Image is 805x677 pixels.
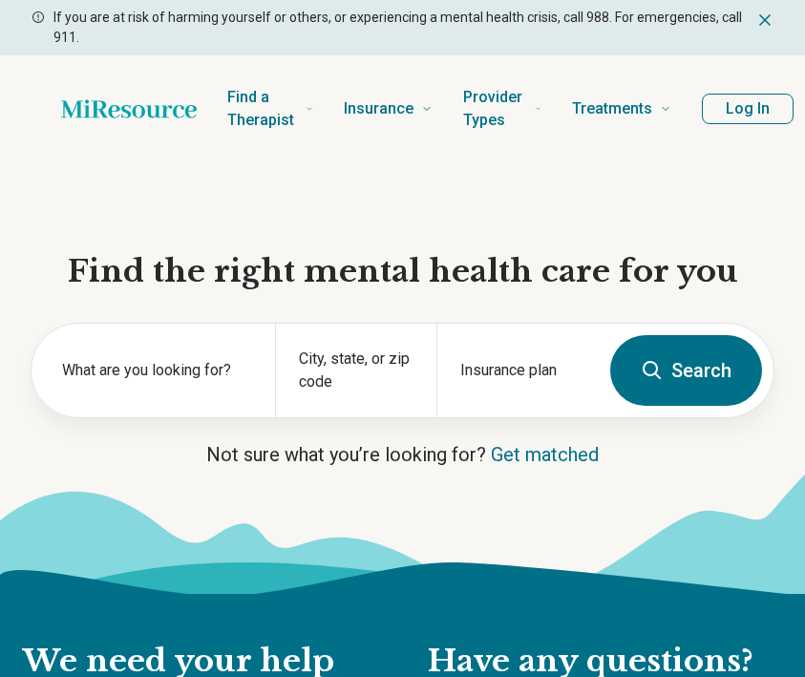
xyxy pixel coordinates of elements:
label: What are you looking for? [62,359,252,382]
a: Find a Therapist [227,71,313,147]
span: Treatments [572,95,652,122]
a: Provider Types [463,71,541,147]
h1: Find the right mental health care for you [31,252,774,292]
span: Provider Types [463,84,527,134]
a: Insurance [344,71,433,147]
a: Home page [61,90,197,128]
p: If you are at risk of harming yourself or others, or experiencing a mental health crisis, call 98... [53,8,748,48]
a: Treatments [572,71,671,147]
a: Get matched [491,443,599,466]
span: Find a Therapist [227,84,298,134]
button: Search [610,335,762,406]
button: Log In [702,94,794,124]
button: Dismiss [755,8,774,31]
p: Not sure what you’re looking for? [31,441,774,468]
span: Insurance [344,95,413,122]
